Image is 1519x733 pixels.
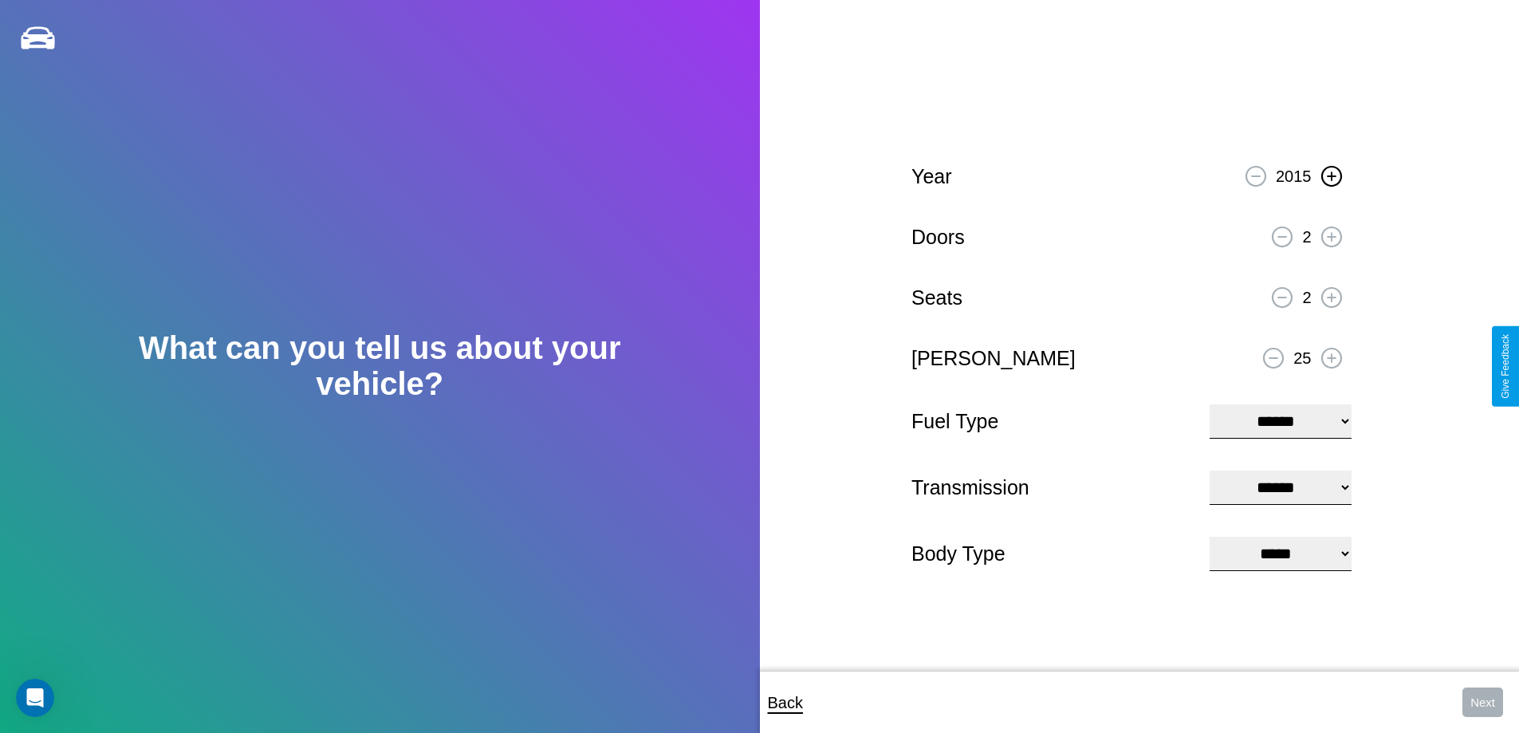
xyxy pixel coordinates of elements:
[1302,223,1311,251] p: 2
[911,219,965,255] p: Doors
[16,679,54,717] iframe: Intercom live chat
[1500,334,1511,399] div: Give Feedback
[911,280,962,316] p: Seats
[911,470,1194,506] p: Transmission
[911,404,1194,439] p: Fuel Type
[76,330,683,402] h2: What can you tell us about your vehicle?
[1302,283,1311,312] p: 2
[1462,688,1503,717] button: Next
[911,536,1194,572] p: Body Type
[768,688,803,717] p: Back
[911,341,1076,376] p: [PERSON_NAME]
[911,159,952,195] p: Year
[1276,162,1312,191] p: 2015
[1293,344,1311,372] p: 25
